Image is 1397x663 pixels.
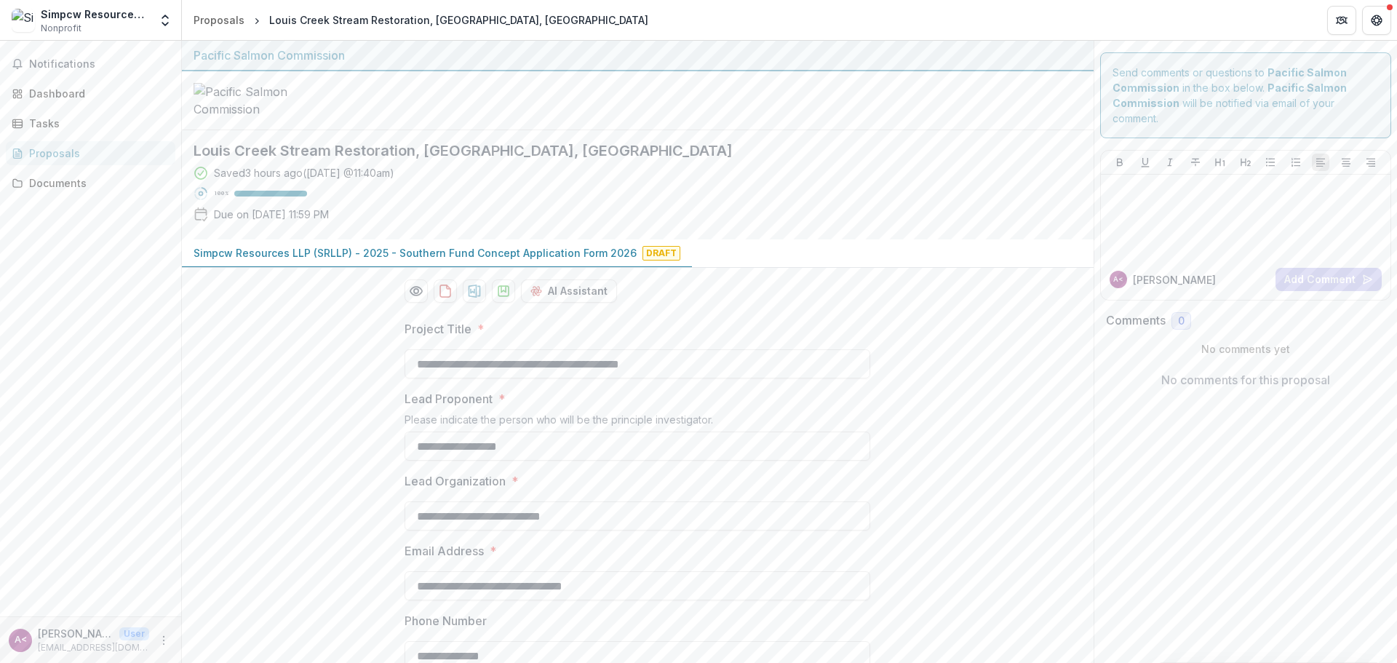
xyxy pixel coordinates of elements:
button: Align Center [1337,154,1355,171]
span: 0 [1178,315,1185,327]
p: [PERSON_NAME] <[EMAIL_ADDRESS][DOMAIN_NAME]> [38,626,114,641]
div: Simpcw Resources LLP (SRLLP) [41,7,149,22]
button: download-proposal [463,279,486,303]
button: Partners [1327,6,1356,35]
div: Send comments or questions to in the box below. will be notified via email of your comment. [1100,52,1392,138]
div: Proposals [194,12,244,28]
div: Alexandras Terrick <aterrick@simpcwresourcesgroup.com> [1113,276,1123,283]
div: Dashboard [29,86,164,101]
button: Get Help [1362,6,1391,35]
button: Heading 2 [1237,154,1254,171]
div: Pacific Salmon Commission [194,47,1082,64]
p: Simpcw Resources LLP (SRLLP) - 2025 - Southern Fund Concept Application Form 2026 [194,245,637,261]
button: Heading 1 [1211,154,1229,171]
button: AI Assistant [521,279,617,303]
a: Proposals [6,141,175,165]
p: Email Address [405,542,484,560]
button: download-proposal [434,279,457,303]
button: Preview 6b9a1c80-6631-4aba-b738-52d92642b177-0.pdf [405,279,428,303]
span: Draft [642,246,680,261]
button: Ordered List [1287,154,1305,171]
div: Please indicate the person who will be the principle investigator. [405,413,870,432]
h2: Comments [1106,314,1166,327]
span: Nonprofit [41,22,81,35]
a: Proposals [188,9,250,31]
p: Project Title [405,320,471,338]
button: More [155,632,172,649]
p: User [119,627,149,640]
p: [EMAIL_ADDRESS][DOMAIN_NAME] [38,641,149,654]
button: Open entity switcher [155,6,175,35]
p: No comments for this proposal [1161,371,1330,389]
button: Bullet List [1262,154,1279,171]
button: Align Left [1312,154,1329,171]
img: Pacific Salmon Commission [194,83,339,118]
nav: breadcrumb [188,9,654,31]
a: Documents [6,171,175,195]
button: Notifications [6,52,175,76]
p: 100 % [214,188,228,199]
a: Dashboard [6,82,175,106]
button: download-proposal [492,279,515,303]
p: Lead Proponent [405,390,493,408]
button: Italicize [1161,154,1179,171]
p: Phone Number [405,612,487,630]
h2: Louis Creek Stream Restoration, [GEOGRAPHIC_DATA], [GEOGRAPHIC_DATA] [194,142,1059,159]
p: Due on [DATE] 11:59 PM [214,207,329,222]
div: Alexandras Terrick <aterrick@simpcwresourcesgroup.com> [15,635,27,645]
p: [PERSON_NAME] [1133,272,1216,287]
img: Simpcw Resources LLP (SRLLP) [12,9,35,32]
button: Strike [1187,154,1204,171]
button: Align Right [1362,154,1380,171]
button: Add Comment [1275,268,1382,291]
button: Bold [1111,154,1129,171]
p: Lead Organization [405,472,506,490]
span: Notifications [29,58,170,71]
p: No comments yet [1106,341,1386,357]
a: Tasks [6,111,175,135]
button: Underline [1137,154,1154,171]
div: Documents [29,175,164,191]
div: Tasks [29,116,164,131]
div: Proposals [29,146,164,161]
div: Saved 3 hours ago ( [DATE] @ 11:40am ) [214,165,394,180]
div: Louis Creek Stream Restoration, [GEOGRAPHIC_DATA], [GEOGRAPHIC_DATA] [269,12,648,28]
